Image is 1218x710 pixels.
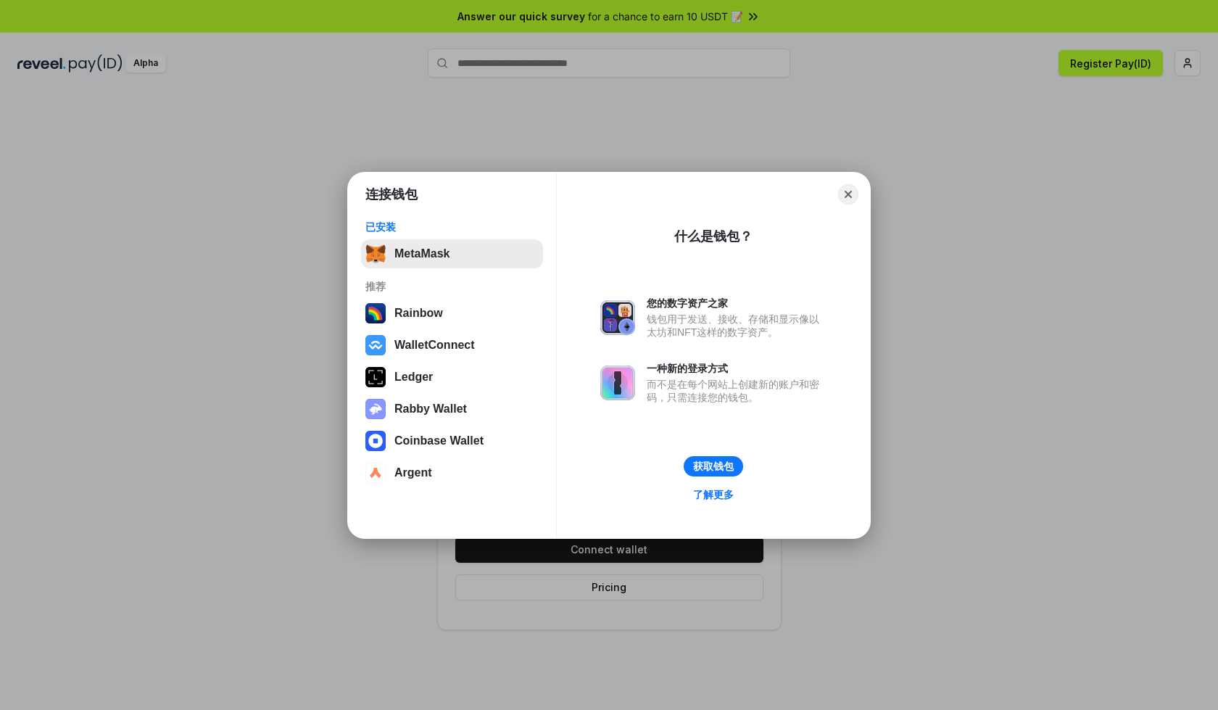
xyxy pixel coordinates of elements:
[361,363,543,392] button: Ledger
[361,331,543,360] button: WalletConnect
[361,239,543,268] button: MetaMask
[365,244,386,264] img: svg+xml,%3Csvg%20fill%3D%22none%22%20height%3D%2233%22%20viewBox%3D%220%200%2035%2033%22%20width%...
[600,300,635,335] img: svg+xml,%3Csvg%20xmlns%3D%22http%3A%2F%2Fwww.w3.org%2F2000%2Fsvg%22%20fill%3D%22none%22%20viewBox...
[365,431,386,451] img: svg+xml,%3Csvg%20width%3D%2228%22%20height%3D%2228%22%20viewBox%3D%220%200%2028%2028%22%20fill%3D...
[365,280,539,293] div: 推荐
[394,434,484,447] div: Coinbase Wallet
[647,362,826,375] div: 一种新的登录方式
[693,460,734,473] div: 获取钱包
[394,247,449,260] div: MetaMask
[361,395,543,424] button: Rabby Wallet
[600,366,635,400] img: svg+xml,%3Csvg%20xmlns%3D%22http%3A%2F%2Fwww.w3.org%2F2000%2Fsvg%22%20fill%3D%22none%22%20viewBox...
[365,335,386,355] img: svg+xml,%3Csvg%20width%3D%2228%22%20height%3D%2228%22%20viewBox%3D%220%200%2028%2028%22%20fill%3D...
[394,466,432,479] div: Argent
[684,485,742,504] a: 了解更多
[647,297,826,310] div: 您的数字资产之家
[394,339,475,352] div: WalletConnect
[684,456,743,476] button: 获取钱包
[361,458,543,487] button: Argent
[361,299,543,328] button: Rainbow
[365,186,418,203] h1: 连接钱包
[394,371,433,384] div: Ledger
[838,184,858,205] button: Close
[674,228,753,245] div: 什么是钱包？
[693,488,734,501] div: 了解更多
[365,303,386,323] img: svg+xml,%3Csvg%20width%3D%22120%22%20height%3D%22120%22%20viewBox%3D%220%200%20120%20120%22%20fil...
[365,463,386,483] img: svg+xml,%3Csvg%20width%3D%2228%22%20height%3D%2228%22%20viewBox%3D%220%200%2028%2028%22%20fill%3D...
[361,426,543,455] button: Coinbase Wallet
[647,378,826,404] div: 而不是在每个网站上创建新的账户和密码，只需连接您的钱包。
[394,403,467,416] div: Rabby Wallet
[394,307,443,320] div: Rainbow
[365,399,386,419] img: svg+xml,%3Csvg%20xmlns%3D%22http%3A%2F%2Fwww.w3.org%2F2000%2Fsvg%22%20fill%3D%22none%22%20viewBox...
[365,220,539,234] div: 已安装
[647,313,826,339] div: 钱包用于发送、接收、存储和显示像以太坊和NFT这样的数字资产。
[365,367,386,387] img: svg+xml,%3Csvg%20xmlns%3D%22http%3A%2F%2Fwww.w3.org%2F2000%2Fsvg%22%20width%3D%2228%22%20height%3...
